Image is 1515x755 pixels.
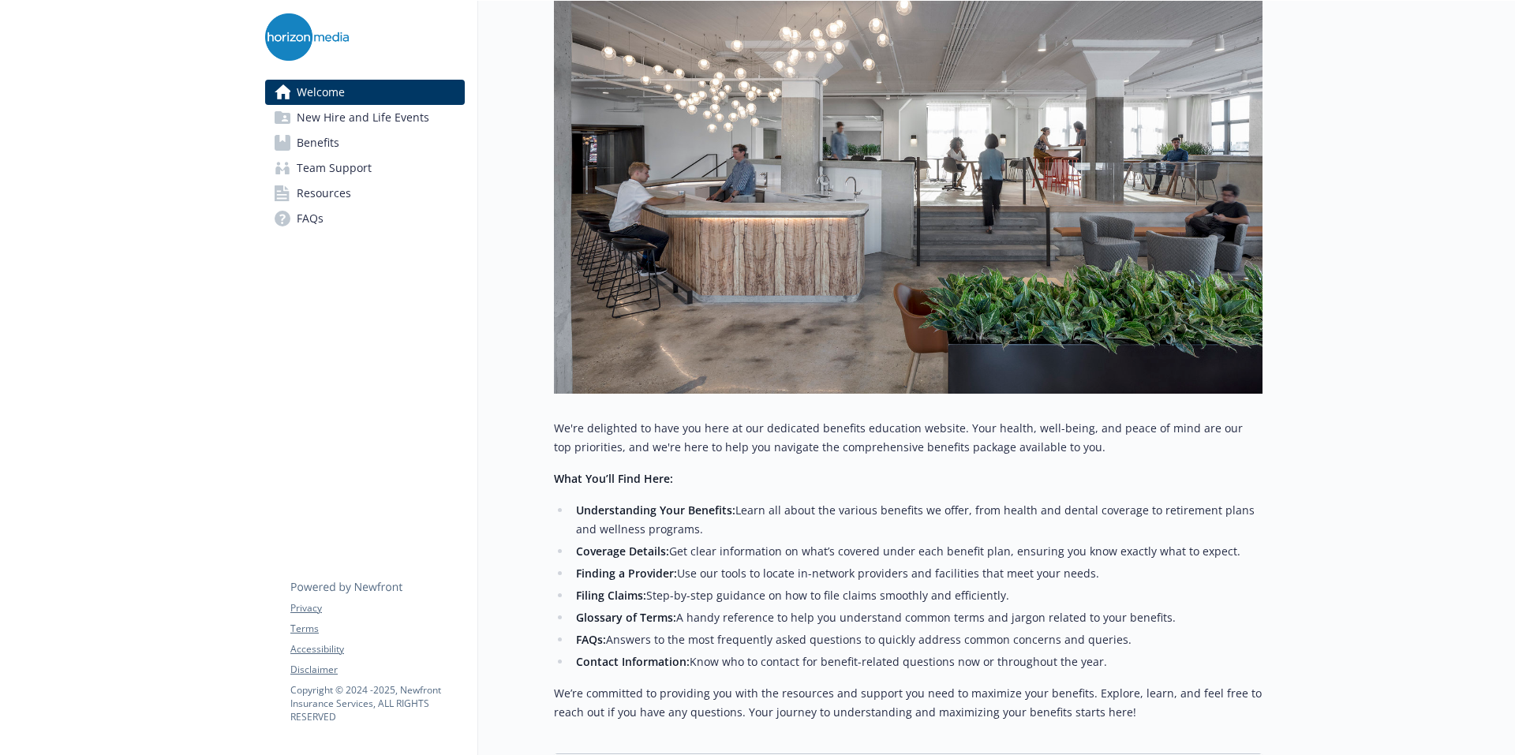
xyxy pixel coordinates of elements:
li: Learn all about the various benefits we offer, from health and dental coverage to retirement plan... [571,501,1262,539]
span: Welcome [297,80,345,105]
a: FAQs [265,206,465,231]
p: Copyright © 2024 - 2025 , Newfront Insurance Services, ALL RIGHTS RESERVED [290,683,464,723]
strong: Coverage Details: [576,544,669,559]
a: Disclaimer [290,663,464,677]
strong: Understanding Your Benefits: [576,503,735,518]
li: Use our tools to locate in-network providers and facilities that meet your needs. [571,564,1262,583]
strong: What You’ll Find Here: [554,471,673,486]
strong: FAQs: [576,632,606,647]
a: Resources [265,181,465,206]
span: FAQs [297,206,324,231]
li: Know who to contact for benefit-related questions now or throughout the year. [571,652,1262,671]
a: Welcome [265,80,465,105]
a: Terms [290,622,464,636]
span: Benefits [297,130,339,155]
li: A handy reference to help you understand common terms and jargon related to your benefits. [571,608,1262,627]
strong: Contact Information: [576,654,690,669]
span: Team Support [297,155,372,181]
a: Accessibility [290,642,464,656]
p: We’re committed to providing you with the resources and support you need to maximize your benefit... [554,684,1262,722]
a: New Hire and Life Events [265,105,465,130]
li: Answers to the most frequently asked questions to quickly address common concerns and queries. [571,630,1262,649]
span: Resources [297,181,351,206]
strong: Filing Claims: [576,588,646,603]
strong: Glossary of Terms: [576,610,676,625]
span: New Hire and Life Events [297,105,429,130]
li: Step-by-step guidance on how to file claims smoothly and efficiently. [571,586,1262,605]
a: Privacy [290,601,464,615]
li: Get clear information on what’s covered under each benefit plan, ensuring you know exactly what t... [571,542,1262,561]
a: Benefits [265,130,465,155]
a: Team Support [265,155,465,181]
strong: Finding a Provider: [576,566,677,581]
p: We're delighted to have you here at our dedicated benefits education website. Your health, well-b... [554,419,1262,457]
